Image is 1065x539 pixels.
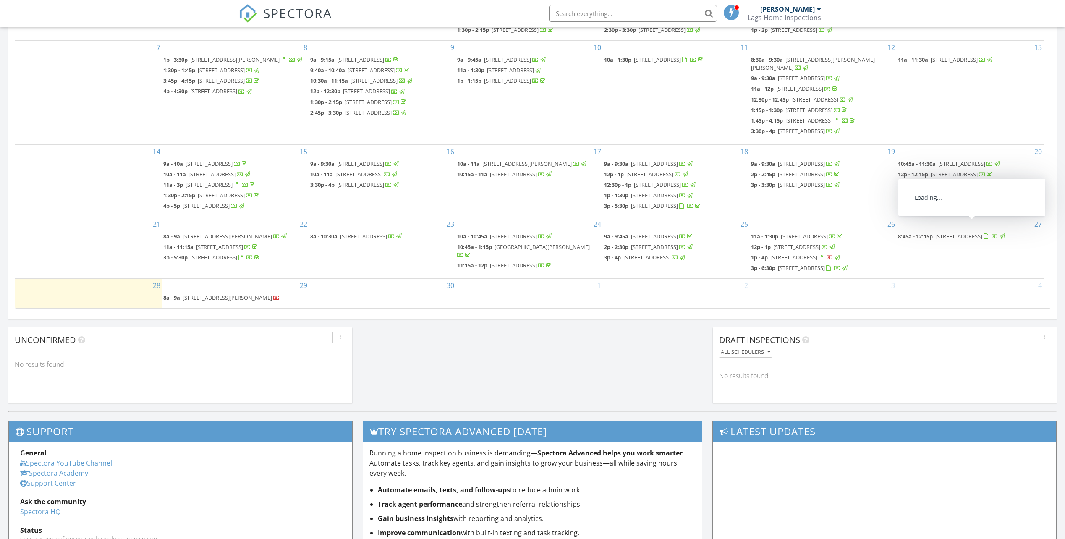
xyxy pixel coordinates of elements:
a: 11a - 11:30a [STREET_ADDRESS] [898,56,994,63]
a: 3p - 5:30p [STREET_ADDRESS] [163,253,308,263]
span: 1:30p - 2:15p [163,191,195,199]
span: [STREET_ADDRESS] [781,233,828,240]
span: [STREET_ADDRESS] [198,66,245,74]
a: 1p - 2p [STREET_ADDRESS] [751,26,833,34]
td: Go to September 7, 2025 [15,40,162,144]
a: 10:45a - 11:30a [STREET_ADDRESS] [898,159,1043,169]
span: 12p - 12:30p [310,87,340,95]
span: 9a - 10a [163,160,183,167]
td: Go to September 29, 2025 [162,279,309,308]
span: 10a - 11a [457,160,480,167]
span: [STREET_ADDRESS] [188,170,236,178]
a: 1:30p - 2:15p [STREET_ADDRESS] [310,97,455,107]
a: Go to September 17, 2025 [592,145,603,158]
a: 8a - 10:30a [STREET_ADDRESS] [310,232,455,242]
span: 1:30p - 1:45p [163,66,195,74]
a: 3:30p - 4p [STREET_ADDRESS] [310,180,455,190]
td: Go to September 28, 2025 [15,279,162,308]
span: [STREET_ADDRESS][PERSON_NAME][PERSON_NAME] [751,56,875,71]
a: 12:30p - 1p [STREET_ADDRESS] [604,181,697,188]
a: 1p - 1:30p [STREET_ADDRESS] [604,191,749,201]
span: [STREET_ADDRESS] [631,233,678,240]
span: 1p - 1:30p [604,191,628,199]
span: [STREET_ADDRESS] [490,170,537,178]
a: 12p - 12:30p [STREET_ADDRESS] [310,87,406,95]
span: 9a - 9:30a [751,160,775,167]
span: 10a - 10:45a [457,233,487,240]
td: Go to September 8, 2025 [162,40,309,144]
a: 12p - 12:15p [STREET_ADDRESS] [898,170,994,178]
a: 9a - 9:30a [STREET_ADDRESS] [751,73,896,84]
a: 1:30p - 1:45p [STREET_ADDRESS] [163,66,261,74]
span: [STREET_ADDRESS] [490,262,537,269]
a: 2:45p - 3:30p [STREET_ADDRESS] [310,108,455,118]
td: Go to September 20, 2025 [897,144,1044,217]
span: [STREET_ADDRESS] [198,191,245,199]
a: 1p - 4p [STREET_ADDRESS] [751,253,896,263]
span: 12:30p - 1p [604,181,631,188]
span: [STREET_ADDRESS] [345,109,392,116]
span: 8a - 10:30a [310,233,338,240]
td: Go to October 3, 2025 [750,279,897,308]
span: [STREET_ADDRESS] [190,254,237,261]
a: 9a - 9:30a [STREET_ADDRESS] [310,160,400,167]
a: Go to September 15, 2025 [298,145,309,158]
span: 10:45a - 1:15p [457,243,492,251]
a: 3p - 4p [STREET_ADDRESS] [604,254,686,261]
a: 8:30a - 9:30a [STREET_ADDRESS][PERSON_NAME][PERSON_NAME] [751,55,896,73]
a: Go to September 29, 2025 [298,279,309,292]
span: [STREET_ADDRESS] [337,56,384,63]
span: [STREET_ADDRESS] [340,233,387,240]
a: 11a - 11:15a [STREET_ADDRESS] [163,242,308,252]
span: [STREET_ADDRESS] [634,56,681,63]
span: 11a - 1:30p [751,233,778,240]
a: Go to September 26, 2025 [886,217,897,231]
span: [STREET_ADDRESS] [778,160,825,167]
td: Go to October 2, 2025 [603,279,750,308]
span: 8:45a - 12:15p [898,233,933,240]
a: 3p - 6:30p [STREET_ADDRESS] [751,263,896,273]
span: 2p - 2:45p [751,170,775,178]
td: Go to October 1, 2025 [456,279,603,308]
a: 8:45a - 12:15p [STREET_ADDRESS] [898,232,1043,242]
span: [STREET_ADDRESS] [484,56,531,63]
td: Go to September 14, 2025 [15,144,162,217]
span: 9a - 9:30a [604,160,628,167]
a: Go to September 21, 2025 [151,217,162,231]
span: [STREET_ADDRESS] [487,66,534,74]
span: [STREET_ADDRESS] [638,26,686,34]
a: Go to September 27, 2025 [1033,217,1044,231]
a: 11a - 1:30p [STREET_ADDRESS] [751,233,844,240]
span: 9a - 9:45a [457,56,481,63]
td: Go to September 23, 2025 [309,217,456,278]
span: 9a - 9:15a [310,56,335,63]
span: [STREET_ADDRESS] [778,264,825,272]
span: 11a - 3p [163,181,183,188]
a: 9a - 9:30a [STREET_ADDRESS] [310,159,455,169]
a: 12p - 1p [STREET_ADDRESS] [604,170,749,180]
a: 10a - 1:30p [STREET_ADDRESS] [604,55,749,65]
span: 12p - 1p [751,243,771,251]
span: 10:45a - 11:30a [898,160,936,167]
a: 10a - 11a [STREET_ADDRESS] [310,170,398,178]
a: 2p - 2:30p [STREET_ADDRESS] [604,243,694,251]
a: 10:45a - 1:15p [GEOGRAPHIC_DATA][PERSON_NAME] [457,243,590,259]
a: 12p - 1p [STREET_ADDRESS] [751,243,836,251]
td: Go to September 26, 2025 [750,217,897,278]
span: [STREET_ADDRESS] [196,243,243,251]
span: 9:40a - 10:40a [310,66,345,74]
a: Go to September 16, 2025 [445,145,456,158]
span: [STREET_ADDRESS] [623,254,670,261]
a: 10:45a - 1:15p [GEOGRAPHIC_DATA][PERSON_NAME] [457,242,602,260]
td: Go to September 9, 2025 [309,40,456,144]
span: 11a - 1:30p [457,66,484,74]
span: 1:45p - 4:15p [751,117,783,124]
a: 1p - 2p [STREET_ADDRESS] [751,25,896,35]
a: 10:30a - 11:15a [STREET_ADDRESS] [310,76,455,86]
a: 11a - 11:15a [STREET_ADDRESS] [163,243,259,251]
span: 2:45p - 3:30p [310,109,342,116]
span: 3p - 5:30p [604,202,628,209]
span: 12p - 12:15p [898,170,928,178]
a: 11a - 12p [STREET_ADDRESS] [751,84,896,94]
a: 1p - 1:15p [STREET_ADDRESS] [457,76,602,86]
